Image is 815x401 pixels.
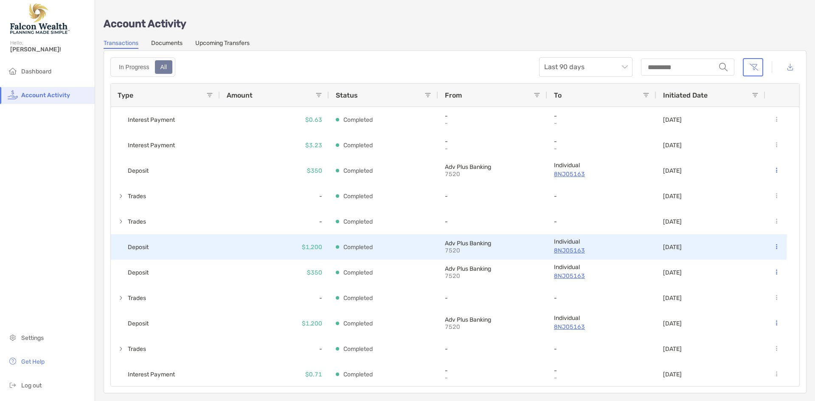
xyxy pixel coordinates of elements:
p: - [554,112,649,120]
p: $1,200 [302,242,322,252]
p: [DATE] [663,320,682,327]
span: From [445,91,462,99]
p: [DATE] [663,244,682,251]
p: [DATE] [663,345,682,353]
img: logout icon [8,380,18,390]
div: All [156,61,172,73]
span: Last 90 days [544,58,627,76]
p: - [554,374,613,381]
span: Deposit [128,164,149,178]
p: [DATE] [663,269,682,276]
span: Amount [227,91,253,99]
p: - [554,193,649,200]
p: [DATE] [663,193,682,200]
p: $3.23 [305,140,322,151]
p: $0.71 [305,369,322,380]
span: [PERSON_NAME]! [10,46,90,53]
a: 8NJ05163 [554,271,649,281]
span: Settings [21,334,44,342]
div: - [220,336,329,362]
img: settings icon [8,332,18,342]
p: Completed [343,191,373,202]
span: Trades [128,342,146,356]
span: Trades [128,291,146,305]
p: - [554,120,613,127]
p: Completed [343,344,373,354]
p: - [554,138,649,145]
a: 8NJ05163 [554,322,649,332]
p: Adv Plus Banking [445,316,540,323]
p: Completed [343,165,373,176]
span: Deposit [128,317,149,331]
p: [DATE] [663,371,682,378]
p: Completed [343,140,373,151]
p: [DATE] [663,218,682,225]
span: Get Help [21,358,45,365]
span: Account Activity [21,92,70,99]
p: Individual [554,238,649,245]
img: Falcon Wealth Planning Logo [10,3,70,34]
span: Dashboard [21,68,51,75]
span: To [554,91,562,99]
p: - [554,218,649,225]
p: 7520 [445,323,504,331]
p: Completed [343,242,373,252]
p: Account Activity [104,19,807,29]
div: - [220,209,329,234]
p: - [445,374,504,381]
p: [DATE] [663,142,682,149]
p: - [554,145,613,152]
span: Status [336,91,358,99]
img: activity icon [8,90,18,100]
p: - [445,138,540,145]
p: [DATE] [663,167,682,174]
p: $0.63 [305,115,322,125]
div: - [220,285,329,311]
span: Interest Payment [128,367,175,381]
p: Completed [343,318,373,329]
div: In Progress [114,61,154,73]
p: Completed [343,267,373,278]
p: Adv Plus Banking [445,163,540,171]
p: Individual [554,314,649,322]
p: [DATE] [663,116,682,123]
p: 7520 [445,272,504,280]
a: Upcoming Transfers [195,39,250,49]
p: Individual [554,162,649,169]
p: - [445,112,540,120]
img: get-help icon [8,356,18,366]
span: Deposit [128,266,149,280]
img: input icon [719,63,728,71]
img: household icon [8,66,18,76]
p: - [445,193,540,200]
div: segmented control [110,57,175,77]
p: - [445,345,540,353]
span: Deposit [128,240,149,254]
div: - [220,183,329,209]
p: [DATE] [663,294,682,302]
span: Trades [128,189,146,203]
a: Documents [151,39,183,49]
p: 7520 [445,171,504,178]
p: Individual [554,264,649,271]
p: Adv Plus Banking [445,265,540,272]
p: 7520 [445,247,504,254]
p: $1,200 [302,318,322,329]
p: - [445,145,504,152]
p: $350 [307,165,322,176]
a: Transactions [104,39,138,49]
button: Clear filters [743,58,763,76]
p: Completed [343,369,373,380]
p: Completed [343,293,373,303]
p: Completed [343,115,373,125]
a: 8NJ05163 [554,245,649,256]
a: 8NJ05163 [554,169,649,179]
p: $350 [307,267,322,278]
p: Adv Plus Banking [445,240,540,247]
p: - [554,294,649,302]
span: Interest Payment [128,113,175,127]
span: Trades [128,215,146,229]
